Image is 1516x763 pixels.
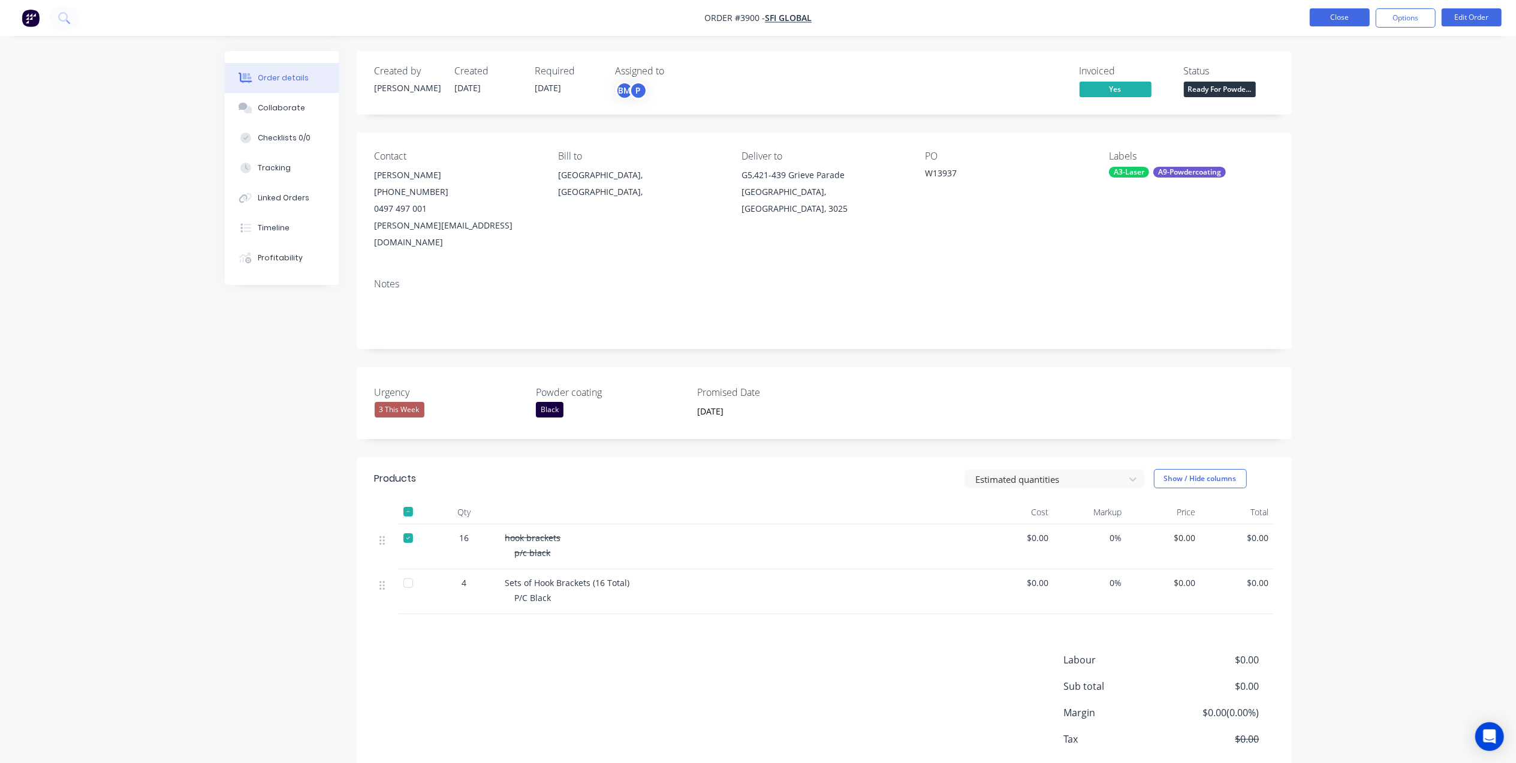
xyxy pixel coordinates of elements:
[225,183,339,213] button: Linked Orders
[1184,82,1256,100] button: Ready For Powde...
[1109,167,1149,178] div: A3-Laser
[225,93,339,123] button: Collaborate
[375,402,424,417] div: 3 This Week
[1170,653,1259,667] span: $0.00
[1064,653,1171,667] span: Labour
[1184,82,1256,97] span: Ready For Powde...
[1475,722,1504,751] div: Open Intercom Messenger
[1132,576,1196,589] span: $0.00
[742,184,906,217] div: [GEOGRAPHIC_DATA], [GEOGRAPHIC_DATA], 3025
[1053,500,1127,524] div: Markup
[375,82,441,94] div: [PERSON_NAME]
[429,500,501,524] div: Qty
[225,123,339,153] button: Checklists 0/0
[535,65,601,77] div: Required
[225,243,339,273] button: Profitability
[697,385,847,399] label: Promised Date
[536,385,686,399] label: Powder coating
[1058,576,1122,589] span: 0%
[1184,65,1274,77] div: Status
[1153,167,1226,178] div: A9-Powdercoating
[375,217,539,251] div: [PERSON_NAME][EMAIL_ADDRESS][DOMAIN_NAME]
[515,547,551,558] span: p/c black
[258,223,290,233] div: Timeline
[1132,531,1196,544] span: $0.00
[375,471,417,486] div: Products
[258,73,309,83] div: Order details
[1200,500,1274,524] div: Total
[225,213,339,243] button: Timeline
[558,167,722,200] div: [GEOGRAPHIC_DATA], [GEOGRAPHIC_DATA],
[742,167,906,217] div: G5,421-439 Grieve Parade[GEOGRAPHIC_DATA], [GEOGRAPHIC_DATA], 3025
[375,151,539,162] div: Contact
[1205,531,1269,544] span: $0.00
[505,577,630,588] span: Sets of Hook Brackets (16 Total)
[375,200,539,217] div: 0497 497 001
[1064,679,1171,693] span: Sub total
[689,402,838,420] input: Enter date
[375,278,1274,290] div: Notes
[455,65,521,77] div: Created
[1064,705,1171,720] span: Margin
[765,13,812,24] a: SFI GLOBAL
[375,184,539,200] div: [PHONE_NUMBER]
[616,82,647,100] button: BMP
[505,532,561,543] span: hook brackets
[742,151,906,162] div: Deliver to
[926,167,1075,184] div: W13937
[455,82,481,94] span: [DATE]
[985,576,1049,589] span: $0.00
[629,82,647,100] div: P
[375,65,441,77] div: Created by
[535,82,562,94] span: [DATE]
[1080,82,1152,97] span: Yes
[616,82,634,100] div: BM
[225,153,339,183] button: Tracking
[258,253,303,263] div: Profitability
[985,531,1049,544] span: $0.00
[558,151,722,162] div: Bill to
[225,63,339,93] button: Order details
[1154,469,1247,488] button: Show / Hide columns
[1170,732,1259,746] span: $0.00
[1127,500,1201,524] div: Price
[1109,151,1273,162] div: Labels
[258,193,309,203] div: Linked Orders
[1442,8,1502,26] button: Edit Order
[536,402,563,417] div: Black
[558,167,722,205] div: [GEOGRAPHIC_DATA], [GEOGRAPHIC_DATA],
[1310,8,1370,26] button: Close
[926,151,1090,162] div: PO
[515,592,551,603] span: P/C Black
[375,385,525,399] label: Urgency
[1064,732,1171,746] span: Tax
[1058,531,1122,544] span: 0%
[460,531,469,544] span: 16
[1376,8,1436,28] button: Options
[616,65,736,77] div: Assigned to
[258,103,305,113] div: Collaborate
[22,9,40,27] img: Factory
[258,133,311,143] div: Checklists 0/0
[1170,705,1259,720] span: $0.00 ( 0.00 %)
[742,167,906,184] div: G5,421-439 Grieve Parade
[1170,679,1259,693] span: $0.00
[375,167,539,251] div: [PERSON_NAME][PHONE_NUMBER]0497 497 001[PERSON_NAME][EMAIL_ADDRESS][DOMAIN_NAME]
[375,167,539,184] div: [PERSON_NAME]
[1205,576,1269,589] span: $0.00
[980,500,1054,524] div: Cost
[462,576,467,589] span: 4
[1080,65,1170,77] div: Invoiced
[704,13,765,24] span: Order #3900 -
[258,163,291,173] div: Tracking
